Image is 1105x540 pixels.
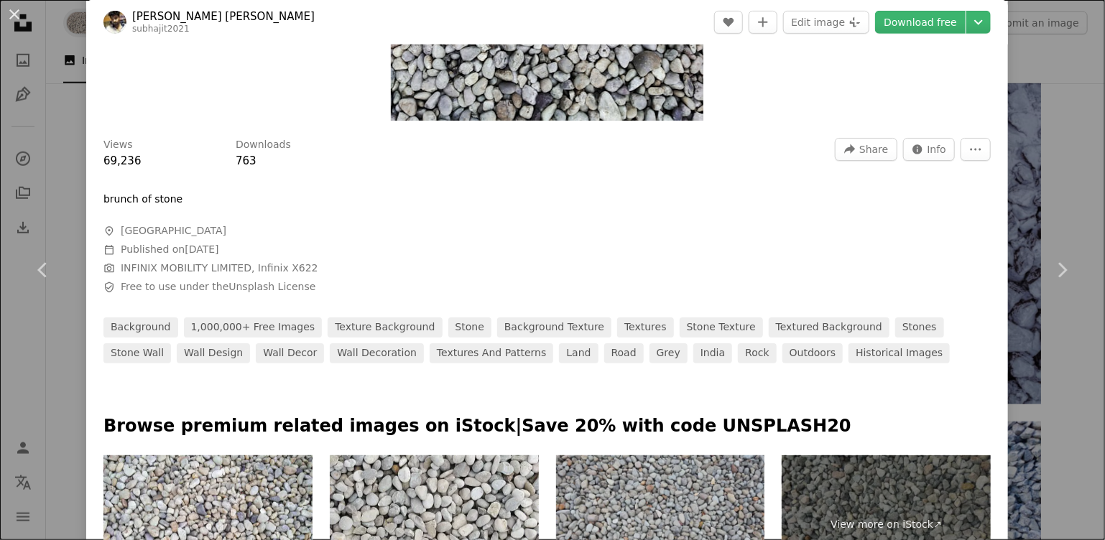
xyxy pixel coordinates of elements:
a: wall design [177,343,250,363]
a: textured background [769,317,889,337]
button: INFINIX MOBILITY LIMITED, Infinix X622 [121,261,318,276]
a: Historical images [849,343,950,363]
button: Share this image [835,138,897,161]
button: Edit image [783,11,869,34]
img: Go to Subhajit Jana's profile [103,11,126,34]
a: textures and patterns [430,343,553,363]
button: More Actions [961,138,991,161]
a: Unsplash License [228,281,315,292]
p: Browse premium related images on iStock | Save 20% with code UNSPLASH20 [103,415,991,438]
a: india [693,343,732,363]
a: 1,000,000+ Free Images [184,317,323,337]
a: textures [617,317,674,337]
h3: Downloads [236,138,291,152]
a: road [604,343,644,363]
span: 69,236 [103,154,142,167]
a: land [559,343,598,363]
a: stones [895,317,944,337]
time: September 28, 2021 at 3:03:18 PM GMT+5:30 [185,243,218,255]
span: Published on [121,243,219,255]
a: outdoors [782,343,843,363]
button: Choose download size [966,11,991,34]
span: [GEOGRAPHIC_DATA] [121,224,226,238]
a: wall decoration [330,343,424,363]
a: grey [649,343,688,363]
button: Add to Collection [749,11,777,34]
a: rock [738,343,776,363]
span: Free to use under the [121,280,316,294]
a: Next [1019,201,1105,339]
a: background [103,317,178,337]
button: Like [714,11,743,34]
a: stone [448,317,491,337]
button: Stats about this image [903,138,956,161]
a: Download free [875,11,966,34]
a: wall decor [256,343,324,363]
h3: Views [103,138,133,152]
p: brunch of stone [103,192,182,207]
a: stone texture [680,317,763,337]
a: subhajit2021 [132,24,190,34]
a: stone wall [103,343,171,363]
span: 763 [236,154,256,167]
a: background texture [497,317,611,337]
span: Share [859,139,888,160]
span: Info [928,139,947,160]
a: texture background [328,317,442,337]
a: [PERSON_NAME] [PERSON_NAME] [132,9,315,24]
